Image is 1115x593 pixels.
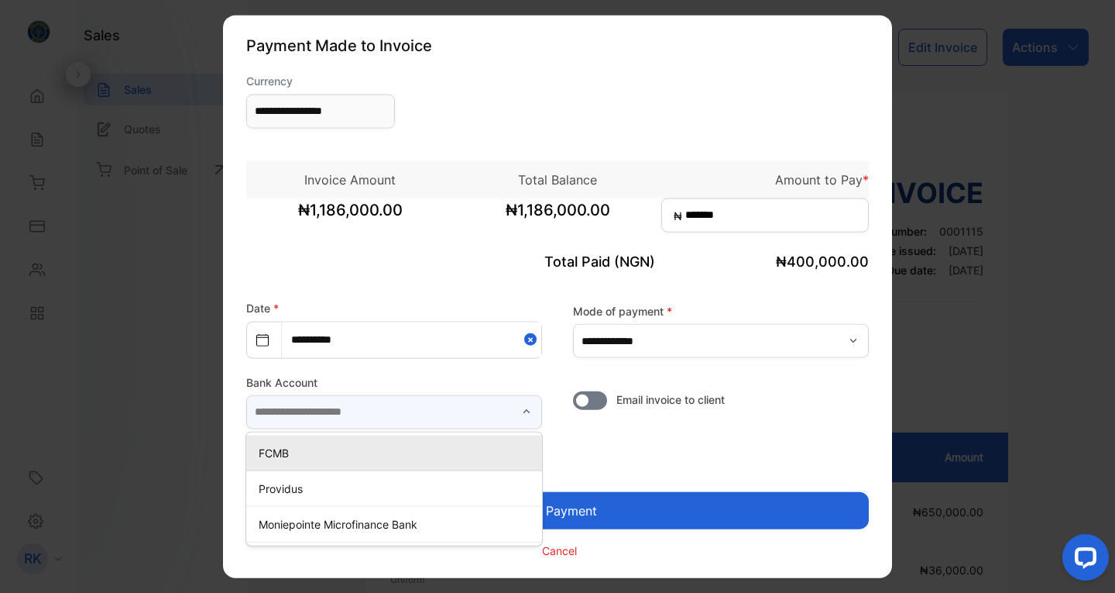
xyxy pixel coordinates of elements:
[246,198,454,236] span: ₦1,186,000.00
[259,444,536,460] p: FCMB
[259,480,536,496] p: Providus
[674,207,682,223] span: ₦
[454,170,661,188] p: Total Balance
[259,515,536,532] p: Moniepointe Microfinance Bank
[454,198,661,236] span: ₦1,186,000.00
[776,253,869,269] span: ₦400,000.00
[246,170,454,188] p: Invoice Amount
[573,303,869,319] label: Mode of payment
[524,322,541,357] button: Close
[542,543,577,559] p: Cancel
[246,72,395,88] label: Currency
[246,301,279,314] label: Date
[1050,528,1115,593] iframe: LiveChat chat widget
[246,33,869,57] p: Payment Made to Invoice
[246,491,869,529] button: Add Payment
[616,391,725,407] span: Email invoice to client
[454,250,661,271] p: Total Paid (NGN)
[661,170,869,188] p: Amount to Pay
[246,374,542,390] label: Bank Account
